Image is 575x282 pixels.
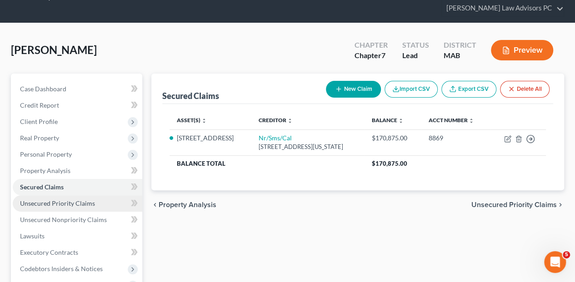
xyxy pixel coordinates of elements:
span: Property Analysis [159,201,216,208]
li: [STREET_ADDRESS] [177,134,244,143]
a: Secured Claims [13,179,142,195]
span: Unsecured Priority Claims [20,199,95,207]
div: Secured Claims [162,90,219,101]
a: Balance unfold_more [371,117,403,124]
a: Executory Contracts [13,244,142,261]
span: Client Profile [20,118,58,125]
a: Export CSV [441,81,496,98]
div: Status [402,40,429,50]
i: unfold_more [469,118,474,124]
a: Creditor unfold_more [259,117,293,124]
span: 7 [381,51,385,59]
iframe: Intercom live chat [544,251,566,273]
span: Executory Contracts [20,248,78,256]
th: Balance Total [170,155,364,172]
div: MAB [444,50,476,61]
span: Unsecured Nonpriority Claims [20,216,107,223]
div: District [444,40,476,50]
div: Chapter [355,40,388,50]
span: Credit Report [20,101,59,109]
button: Delete All [500,81,550,98]
div: Chapter [355,50,388,61]
a: Property Analysis [13,163,142,179]
span: $170,875.00 [371,160,407,167]
a: Lawsuits [13,228,142,244]
div: $170,875.00 [371,134,414,143]
a: Unsecured Nonpriority Claims [13,212,142,228]
button: Unsecured Priority Claims chevron_right [471,201,564,208]
i: unfold_more [287,118,293,124]
span: Personal Property [20,150,72,158]
button: Import CSV [385,81,438,98]
span: Unsecured Priority Claims [471,201,557,208]
button: Preview [491,40,553,60]
div: [STREET_ADDRESS][US_STATE] [259,143,357,151]
span: Codebtors Insiders & Notices [20,265,103,272]
button: New Claim [326,81,381,98]
a: Case Dashboard [13,81,142,97]
button: chevron_left Property Analysis [151,201,216,208]
span: Property Analysis [20,167,70,174]
span: [PERSON_NAME] [11,43,97,56]
i: chevron_right [557,201,564,208]
a: Acct Number unfold_more [429,117,474,124]
a: Nr/Sms/Cal [259,134,292,142]
span: Real Property [20,134,59,142]
span: 5 [563,251,570,258]
a: Credit Report [13,97,142,114]
span: Case Dashboard [20,85,66,93]
a: Unsecured Priority Claims [13,195,142,212]
i: chevron_left [151,201,159,208]
i: unfold_more [398,118,403,124]
div: 8869 [429,134,483,143]
div: Lead [402,50,429,61]
a: Asset(s) unfold_more [177,117,207,124]
i: unfold_more [201,118,207,124]
span: Lawsuits [20,232,45,240]
span: Secured Claims [20,183,64,191]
